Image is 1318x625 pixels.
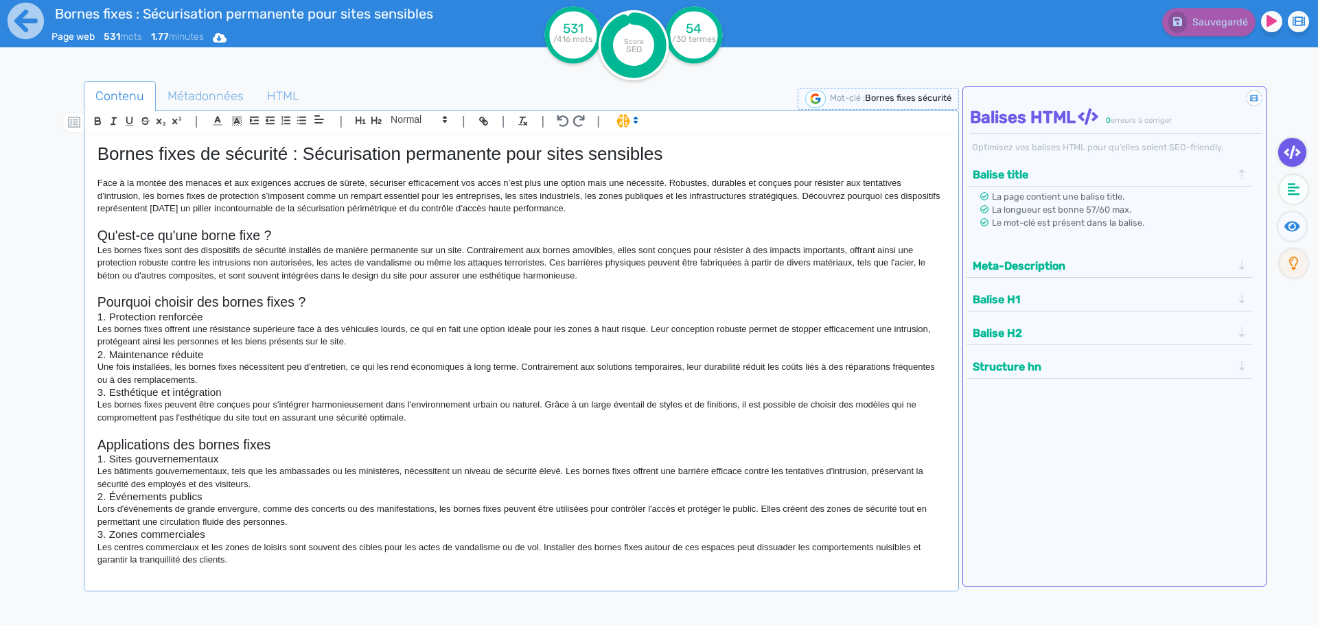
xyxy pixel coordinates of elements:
[1192,16,1248,28] span: Sauvegardé
[151,31,204,43] span: minutes
[969,163,1236,186] button: Balise title
[969,163,1251,186] div: Balise title
[104,31,120,43] b: 531
[97,294,945,310] h2: Pourquoi choisir des bornes fixes ?
[256,78,310,115] span: HTML
[97,386,945,399] h3: 3. Esthétique et intégration
[255,81,311,112] a: HTML
[97,361,945,386] p: Une fois installées, les bornes fixes nécessitent peu d'entretien, ce qui les rend économiques à ...
[97,528,945,541] h3: 3. Zones commerciales
[992,191,1124,202] span: La page contient une balise title.
[97,399,945,424] p: Les bornes fixes peuvent être conçues pour s'intégrer harmonieusement dans l'environnement urbain...
[563,21,583,36] tspan: 531
[970,108,1263,128] h4: Balises HTML
[502,112,505,130] span: |
[51,31,95,43] span: Page web
[830,93,865,103] span: Mot-clé :
[969,255,1251,277] div: Meta-Description
[969,255,1236,277] button: Meta-Description
[969,322,1236,344] button: Balise H2
[805,90,826,108] img: google-serp-logo.png
[151,31,169,43] b: 1.77
[1162,8,1256,36] button: Sauvegardé
[84,81,156,112] a: Contenu
[97,311,945,323] h3: 1. Protection renforcée
[992,217,1144,228] span: Le mot-clé est présent dans la balise.
[97,177,945,215] p: Face à la montée des menaces et aux exigences accrues de sûreté, sécuriser efficacement vos accès...
[97,503,945,528] p: Lors d'événements de grande envergure, comme des concerts ou des manifestations, les bornes fixes...
[97,541,945,567] p: Les centres commerciaux et les zones de loisirs sont souvent des cibles pour les actes de vandali...
[97,465,945,491] p: Les bâtiments gouvernementaux, tels que les ambassades ou les ministères, nécessitent un niveau d...
[541,112,544,130] span: |
[97,349,945,361] h3: 2. Maintenance réduite
[97,453,945,465] h3: 1. Sites gouvernementaux
[672,34,717,44] tspan: /30 termes
[969,355,1251,378] div: Structure hn
[97,491,945,503] h3: 2. Événements publics
[97,143,945,165] h1: Bornes fixes de sécurité : Sécurisation permanente pour sites sensibles
[969,288,1236,311] button: Balise H1
[1111,116,1172,125] span: erreurs à corriger
[97,437,945,453] h2: Applications des bornes fixes
[97,228,945,244] h2: Qu'est-ce qu'une borne fixe ?
[969,288,1251,311] div: Balise H1
[969,355,1236,378] button: Structure hn
[610,113,643,129] span: I.Assistant
[195,112,198,130] span: |
[462,112,465,130] span: |
[97,323,945,349] p: Les bornes fixes offrent une résistance supérieure face à des véhicules lourds, ce qui en fait un...
[597,112,600,130] span: |
[104,31,142,43] span: mots
[969,322,1251,344] div: Balise H2
[865,93,951,103] span: Bornes fixes sécurité
[1106,116,1111,125] span: 0
[156,81,255,112] a: Métadonnées
[157,78,255,115] span: Métadonnées
[970,141,1263,154] div: Optimisez vos balises HTML pour qu’elles soient SEO-friendly.
[992,204,1131,215] span: La longueur est bonne 57/60 max.
[339,112,343,130] span: |
[310,111,329,128] span: Aligment
[84,78,155,115] span: Contenu
[51,3,447,25] input: title
[626,44,642,54] tspan: SEO
[624,37,644,46] tspan: Score
[686,21,702,36] tspan: 54
[554,34,593,44] tspan: /416 mots
[97,244,945,282] p: Les bornes fixes sont des dispositifs de sécurité installés de manière permanente sur un site. Co...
